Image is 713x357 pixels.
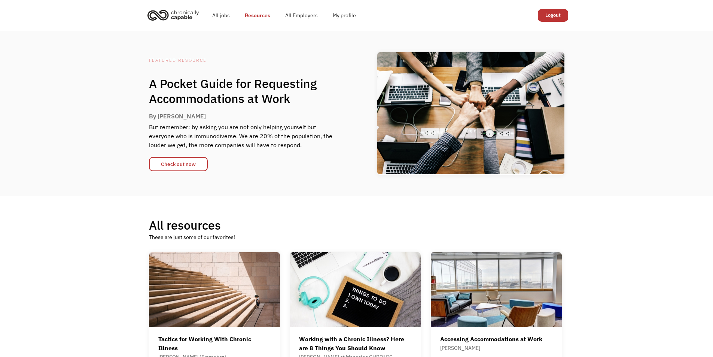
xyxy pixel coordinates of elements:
div: [PERSON_NAME] [440,344,542,353]
div: [PERSON_NAME] [158,112,206,121]
div: Working with a Chronic Illness? Here are 8 Things You Should Know [299,335,411,353]
div: Tactics for Working With Chronic Illness [158,335,271,353]
a: All jobs [205,3,237,27]
a: Resources [237,3,278,27]
img: Chronically Capable logo [145,7,201,23]
a: All Employers [278,3,325,27]
a: Check out now [149,157,208,171]
a: My profile [325,3,363,27]
a: Logout [538,9,568,22]
h1: All resources [149,218,564,233]
div: But remember: by asking you are not only helping yourself but everyone who is immunodiverse. We a... [149,122,336,149]
a: home [145,7,205,23]
div: By [149,112,156,122]
h1: A Pocket Guide for Requesting Accommodations at Work [149,76,336,106]
div: Accessing Accommodations at Work [440,335,542,344]
div: These are just some of our favorites! [149,233,564,242]
div: Featured RESOURCE [149,56,336,65]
